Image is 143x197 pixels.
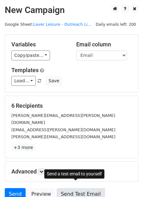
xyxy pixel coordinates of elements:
[46,76,62,86] button: Save
[76,41,132,48] h5: Email column
[11,76,36,86] a: Load...
[5,22,91,27] small: Google Sheet:
[11,102,132,109] h5: 6 Recipients
[93,22,138,27] a: Daily emails left: 200
[11,144,35,152] a: +3 more
[111,166,143,197] iframe: Chat Widget
[11,134,115,139] small: [PERSON_NAME][EMAIL_ADDRESS][DOMAIN_NAME]
[11,41,67,48] h5: Variables
[11,168,132,175] h5: Advanced
[33,22,91,27] a: Laver Leisure - Outreach Li...
[11,113,115,125] small: [PERSON_NAME][EMAIL_ADDRESS][PERSON_NAME][DOMAIN_NAME]
[5,5,138,16] h2: New Campaign
[11,67,39,73] a: Templates
[11,51,50,60] a: Copy/paste...
[11,127,115,132] small: [EMAIL_ADDRESS][PERSON_NAME][DOMAIN_NAME]
[93,21,138,28] span: Daily emails left: 200
[44,169,104,179] div: Send a test email to yourself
